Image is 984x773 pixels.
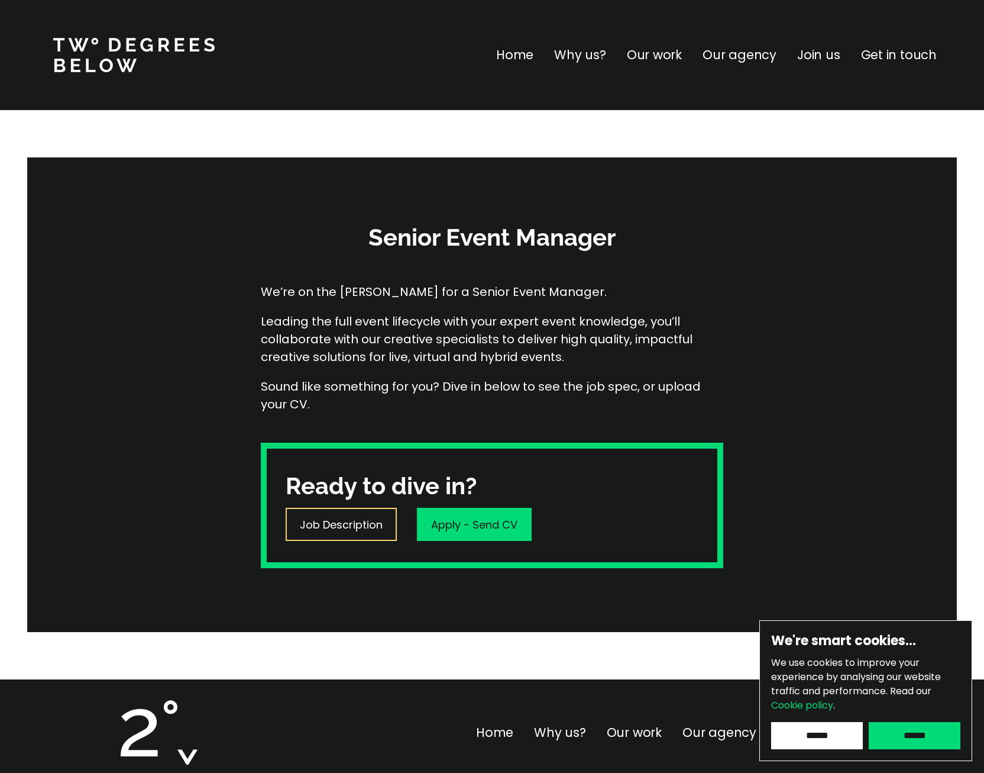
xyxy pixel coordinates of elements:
p: Leading the full event lifecycle with your expert event knowledge, you’ll collaborate with our cr... [261,313,723,366]
a: Cookie policy [771,698,833,712]
a: Home [476,724,513,741]
a: Why us? [554,46,606,65]
p: We’re on the [PERSON_NAME] for a Senior Event Manager. [261,283,723,301]
a: Our agency [703,46,776,65]
p: Apply - Send CV [431,517,517,533]
p: We use cookies to improve your experience by analysing our website traffic and performance. [771,656,960,713]
a: Our work [607,724,662,741]
a: Why us? [534,724,586,741]
h6: We're smart cookies… [771,632,960,650]
a: Home [496,46,533,65]
a: Our agency [682,724,756,741]
a: Get in touch [861,46,937,65]
span: Read our . [771,684,931,712]
h3: Ready to dive in? [286,470,477,502]
a: Apply - Send CV [417,508,532,541]
a: Join us [797,46,840,65]
h3: Senior Event Manager [315,221,669,253]
a: Our work [627,46,682,65]
p: Sound like something for you? Dive in below to see the job spec, or upload your CV. [261,378,723,413]
a: Job Description [286,508,397,541]
p: Job Description [300,517,383,533]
